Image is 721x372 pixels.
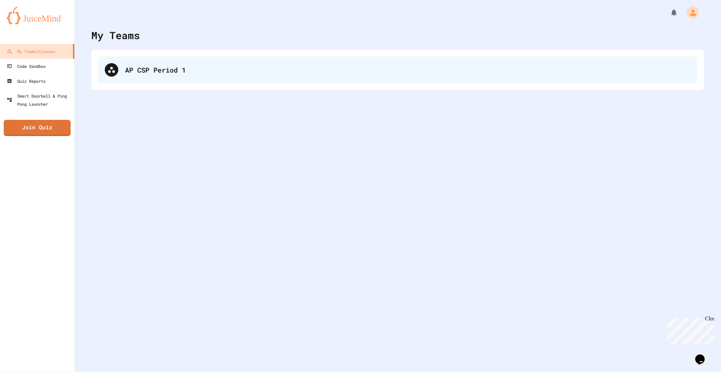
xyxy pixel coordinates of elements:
[7,62,46,70] div: Code Sandbox
[7,7,68,24] img: logo-orange.svg
[91,28,140,43] div: My Teams
[3,3,47,43] div: Chat with us now!Close
[7,47,55,55] div: My Teams/Classes
[98,56,697,83] div: AP CSP Period 1
[7,92,72,108] div: Smart Doorbell & Ping Pong Launcher
[657,7,680,18] div: My Notifications
[125,65,691,75] div: AP CSP Period 1
[7,77,46,85] div: Quiz Reports
[693,345,714,365] iframe: chat widget
[4,120,71,136] a: Join Quiz
[665,316,714,344] iframe: chat widget
[680,5,701,20] div: My Account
